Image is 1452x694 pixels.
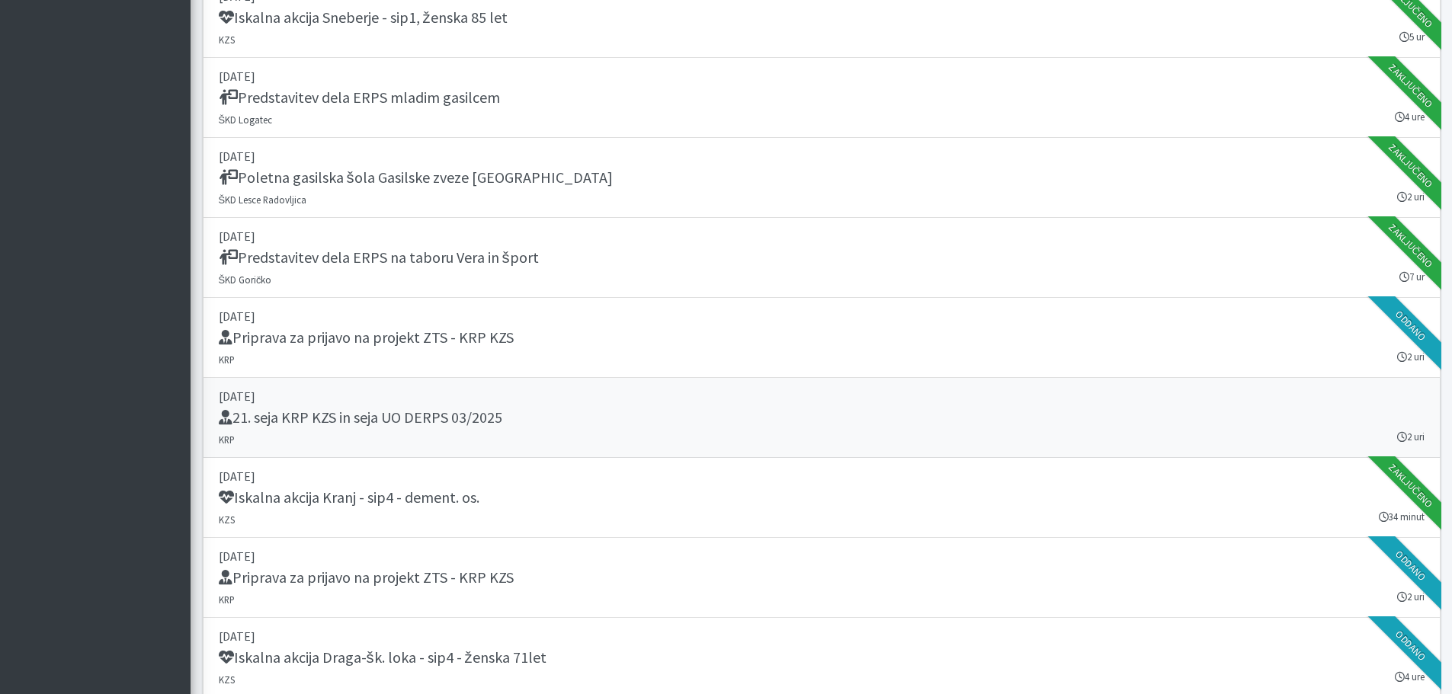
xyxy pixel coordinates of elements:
small: KRP [219,353,235,366]
small: 2 uri [1397,430,1425,444]
h5: Predstavitev dela ERPS mladim gasilcem [219,88,500,107]
h5: Predstavitev dela ERPS na taboru Vera in šport [219,248,539,267]
h5: Iskalna akcija Kranj - sip4 - dement. os. [219,488,479,507]
p: [DATE] [219,307,1425,325]
a: [DATE] Predstavitev dela ERPS na taboru Vera in šport ŠKD Goričko 7 ur Zaključeno [203,218,1441,298]
h5: Poletna gasilska šola Gasilske zveze [GEOGRAPHIC_DATA] [219,168,613,187]
h5: Iskalna akcija Sneberje - sip1, ženska 85 let [219,8,508,27]
p: [DATE] [219,627,1425,645]
small: ŠKD Lesce Radovljica [219,193,307,206]
a: [DATE] Priprava za prijavo na projekt ZTS - KRP KZS KRP 2 uri Oddano [203,538,1441,618]
a: [DATE] Priprava za prijavo na projekt ZTS - KRP KZS KRP 2 uri Oddano [203,298,1441,378]
small: ŠKD Logatec [219,114,273,126]
h5: Iskalna akcija Draga-šk. loka - sip4 - ženska 71let [219,648,547,667]
a: [DATE] Iskalna akcija Kranj - sip4 - dement. os. KZS 34 minut Zaključeno [203,458,1441,538]
small: ŠKD Goričko [219,273,272,286]
a: [DATE] Poletna gasilska šola Gasilske zveze [GEOGRAPHIC_DATA] ŠKD Lesce Radovljica 2 uri Zaključeno [203,138,1441,218]
small: KZS [219,673,235,686]
p: [DATE] [219,547,1425,565]
p: [DATE] [219,67,1425,85]
p: [DATE] [219,227,1425,245]
p: [DATE] [219,467,1425,485]
a: [DATE] 21. seja KRP KZS in seja UO DERPS 03/2025 KRP 2 uri [203,378,1441,458]
h5: Priprava za prijavo na projekt ZTS - KRP KZS [219,568,514,587]
small: KRP [219,593,235,606]
h5: Priprava za prijavo na projekt ZTS - KRP KZS [219,328,514,347]
p: [DATE] [219,147,1425,165]
h5: 21. seja KRP KZS in seja UO DERPS 03/2025 [219,408,502,427]
small: KRP [219,433,235,446]
a: [DATE] Predstavitev dela ERPS mladim gasilcem ŠKD Logatec 4 ure Zaključeno [203,58,1441,138]
p: [DATE] [219,387,1425,405]
small: KZS [219,34,235,46]
small: KZS [219,513,235,526]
